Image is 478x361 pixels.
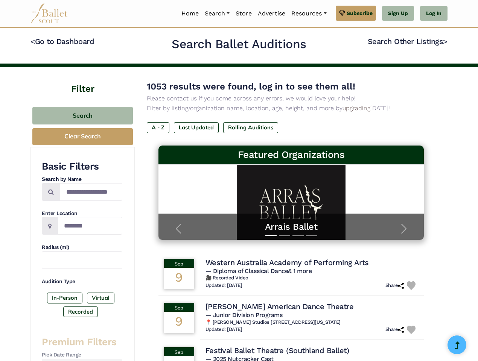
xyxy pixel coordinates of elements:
a: Advertise [255,6,288,21]
span: Subscribe [347,9,373,17]
input: Location [58,217,122,235]
a: Search [202,6,233,21]
button: Search [32,107,133,124]
a: Home [178,6,202,21]
h4: Filter [30,67,135,96]
a: & 1 more [288,267,312,275]
div: 9 [164,268,194,289]
a: <Go to Dashboard [30,37,94,46]
span: — Junior Division Programs [206,311,283,319]
div: Sep [164,303,194,312]
code: < [30,36,35,46]
p: Please contact us if you come across any errors, we would love your help! [147,94,435,103]
label: In-Person [47,293,82,303]
h6: Share [385,326,404,333]
span: 1053 results were found, log in to see them all! [147,81,355,92]
h4: Search by Name [42,176,122,183]
h3: Featured Organizations [164,149,418,161]
h4: Festival Ballet Theatre (Southland Ballet) [206,346,349,355]
h3: Premium Filters [42,336,122,349]
h4: Audition Type [42,278,122,285]
div: Sep [164,347,194,356]
a: Search Other Listings> [368,37,448,46]
p: Filter by listing/organization name, location, age, height, and more by [DATE]! [147,103,435,113]
button: Slide 1 [265,231,277,240]
label: A - Z [147,122,169,133]
a: Store [233,6,255,21]
h4: Pick Date Range [42,351,122,359]
h6: Share [385,282,404,289]
h4: Radius (mi) [42,244,122,251]
h6: 🎥 Recorded Video [206,275,419,281]
div: 9 [164,312,194,333]
h6: Updated: [DATE] [206,326,242,333]
input: Search by names... [60,183,122,201]
label: Rolling Auditions [223,122,278,133]
h4: Enter Location [42,210,122,217]
button: Clear Search [32,128,133,145]
a: Arrais Ballet [166,221,417,233]
div: Sep [164,259,194,268]
h2: Search Ballet Auditions [172,36,306,52]
label: Last Updated [174,122,219,133]
h4: Western Australia Academy of Performing Arts [206,258,369,267]
a: Sign Up [382,6,414,21]
a: Resources [288,6,329,21]
a: upgrading [343,105,370,112]
code: > [443,36,448,46]
h3: Basic Filters [42,160,122,173]
button: Slide 2 [279,231,290,240]
img: gem.svg [339,9,345,17]
h6: Updated: [DATE] [206,282,242,289]
button: Slide 3 [292,231,304,240]
label: Recorded [63,306,98,317]
label: Virtual [87,293,114,303]
h6: 📍 [PERSON_NAME] Studios [STREET_ADDRESS][US_STATE] [206,319,419,326]
a: Log In [420,6,448,21]
button: Slide 4 [306,231,317,240]
h4: [PERSON_NAME] American Dance Theatre [206,302,354,311]
a: Subscribe [336,6,376,21]
span: — Diploma of Classical Dance [206,267,312,275]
